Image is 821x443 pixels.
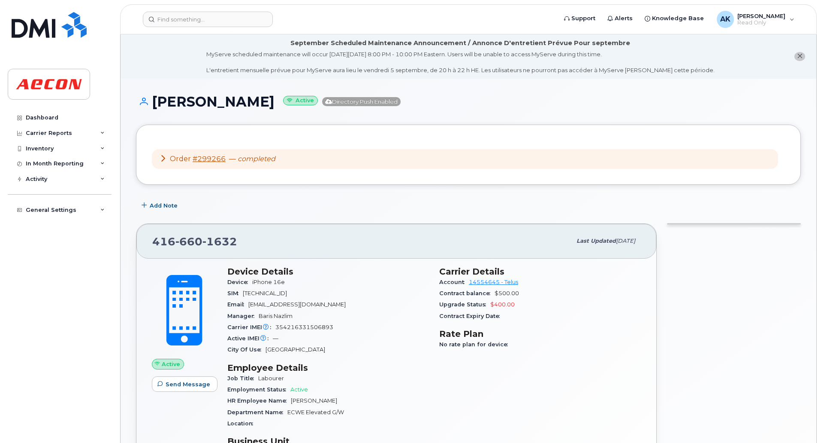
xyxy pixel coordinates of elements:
span: 354216331506893 [275,324,333,330]
h3: Device Details [227,266,429,277]
span: Order [170,155,191,163]
a: 14554645 - Telus [469,279,518,285]
span: SIM [227,290,243,296]
span: Add Note [150,202,178,210]
span: No rate plan for device [439,341,512,348]
a: #299266 [193,155,226,163]
span: iPhone 16e [252,279,285,285]
span: Job Title [227,375,258,382]
span: Upgrade Status [439,301,490,308]
button: Send Message [152,376,217,392]
span: Carrier IMEI [227,324,275,330]
span: Contract Expiry Date [439,313,504,319]
span: Baris Nazlim [259,313,293,319]
span: Manager [227,313,259,319]
div: MyServe scheduled maintenance will occur [DATE][DATE] 8:00 PM - 10:00 PM Eastern. Users will be u... [206,50,715,74]
h1: [PERSON_NAME] [136,94,801,109]
span: Send Message [166,380,210,388]
h3: Carrier Details [439,266,641,277]
small: Active [283,96,318,106]
span: Contract balance [439,290,495,296]
h3: Rate Plan [439,329,641,339]
span: ECWE Elevated G/W [287,409,344,416]
span: [EMAIL_ADDRESS][DOMAIN_NAME] [248,301,346,308]
span: [DATE] [616,238,635,244]
button: close notification [794,52,805,61]
h3: Employee Details [227,363,429,373]
em: completed [238,155,275,163]
span: Active [290,386,308,393]
span: — [273,335,278,342]
span: Directory Push Enabled [322,97,401,106]
div: September Scheduled Maintenance Announcement / Annonce D'entretient Prévue Pour septembre [290,39,630,48]
span: HR Employee Name [227,397,291,404]
span: $500.00 [495,290,519,296]
span: Email [227,301,248,308]
span: Department Name [227,409,287,416]
span: 1632 [202,235,237,248]
span: City Of Use [227,346,266,353]
span: Location [227,420,257,427]
span: 660 [175,235,202,248]
span: Last updated [577,238,616,244]
span: Device [227,279,252,285]
span: Employment Status [227,386,290,393]
span: Active [162,360,180,368]
span: Account [439,279,469,285]
span: [TECHNICAL_ID] [243,290,287,296]
span: $400.00 [490,301,515,308]
button: Add Note [136,198,185,213]
span: — [229,155,275,163]
span: [PERSON_NAME] [291,397,337,404]
span: Active IMEI [227,335,273,342]
span: Labourer [258,375,284,382]
span: [GEOGRAPHIC_DATA] [266,346,325,353]
span: 416 [152,235,237,248]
